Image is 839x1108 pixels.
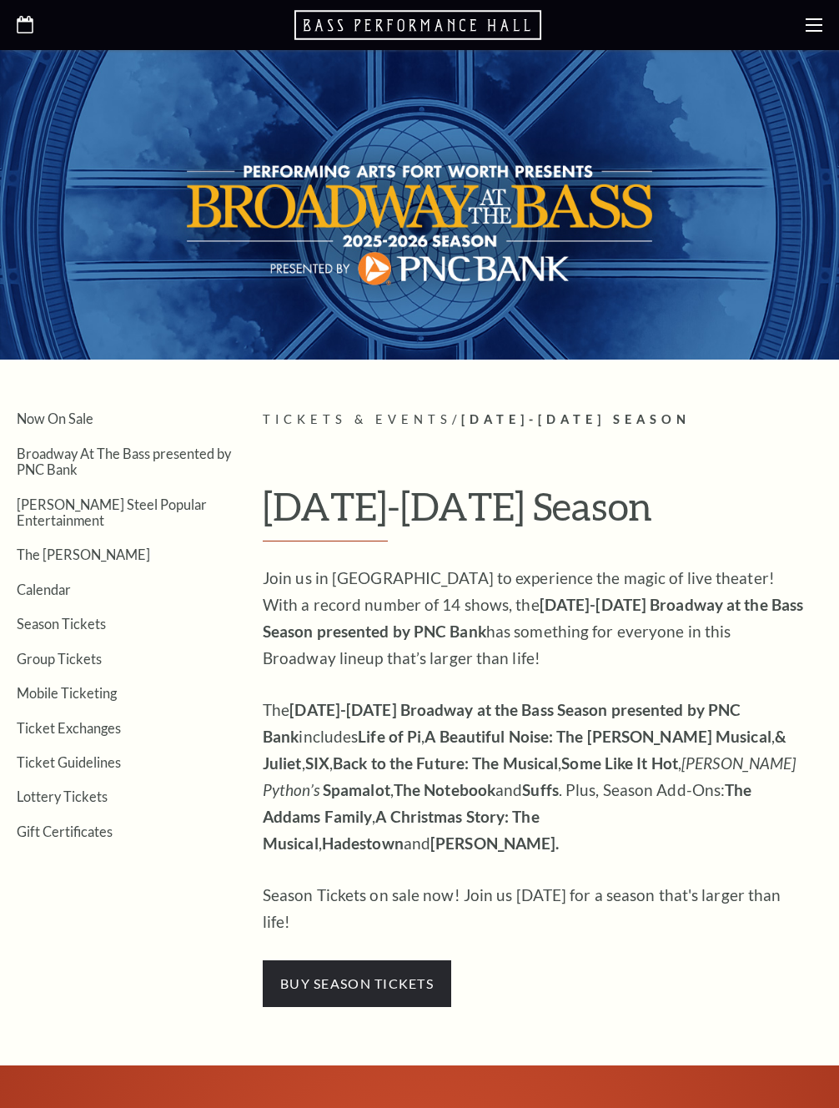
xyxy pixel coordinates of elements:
strong: A Christmas Story: The Musical [263,807,540,853]
strong: Hadestown [322,834,404,853]
strong: [PERSON_NAME]. [430,834,559,853]
p: / [263,410,822,431]
span: [DATE]-[DATE] Season [461,412,691,426]
span: Tickets & Events [263,412,452,426]
a: Mobile Ticketing [17,685,117,701]
strong: SIX [305,753,329,773]
a: Ticket Exchanges [17,720,121,736]
a: Season Tickets [17,616,106,632]
h1: [DATE]-[DATE] Season [263,485,822,541]
strong: A Beautiful Noise: The [PERSON_NAME] Musical [425,727,771,746]
strong: Spamalot [323,780,390,799]
a: Gift Certificates [17,823,113,839]
strong: Suffs [522,780,559,799]
p: Season Tickets on sale now! Join us [DATE] for a season that's larger than life! [263,882,805,935]
strong: The Notebook [394,780,495,799]
a: Now On Sale [17,410,93,426]
em: [PERSON_NAME] Python’s [263,753,796,799]
a: Ticket Guidelines [17,754,121,770]
a: Lottery Tickets [17,788,108,804]
strong: Life of Pi [358,727,421,746]
strong: Back to the Future: The Musical [333,753,558,773]
p: The includes , , , , , , , and . Plus, Season Add-Ons: , , and [263,697,805,857]
a: buy season tickets [263,973,451,992]
span: buy season tickets [263,960,451,1007]
strong: Some Like It Hot [561,753,678,773]
a: Broadway At The Bass presented by PNC Bank [17,446,231,477]
strong: & Juliet [263,727,786,773]
strong: [DATE]-[DATE] Broadway at the Bass Season presented by PNC Bank [263,700,741,746]
a: [PERSON_NAME] Steel Popular Entertainment [17,496,207,528]
p: Join us in [GEOGRAPHIC_DATA] to experience the magic of live theater! With a record number of 14 ... [263,565,805,672]
a: Group Tickets [17,651,102,667]
a: Calendar [17,582,71,597]
a: The [PERSON_NAME] [17,546,150,562]
strong: The Addams Family [263,780,751,826]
